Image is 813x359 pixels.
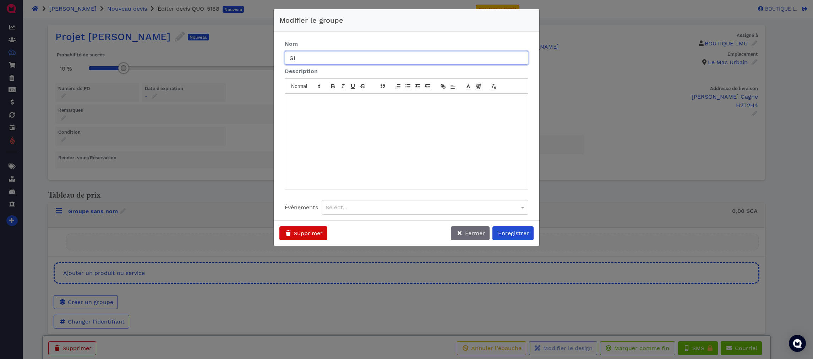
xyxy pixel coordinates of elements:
div: Select... [322,200,528,214]
span: Enregistrer [497,230,529,237]
span: Supprimer [293,230,323,237]
span: Nom [285,40,298,47]
div: Open Intercom Messenger [789,335,806,352]
button: Supprimer [279,226,327,240]
span: Modifier le groupe [279,16,343,24]
span: Événements [285,204,318,211]
span: Fermer [464,230,485,237]
button: Fermer [451,226,490,240]
span: Description [285,68,318,74]
button: Enregistrer [492,226,534,240]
